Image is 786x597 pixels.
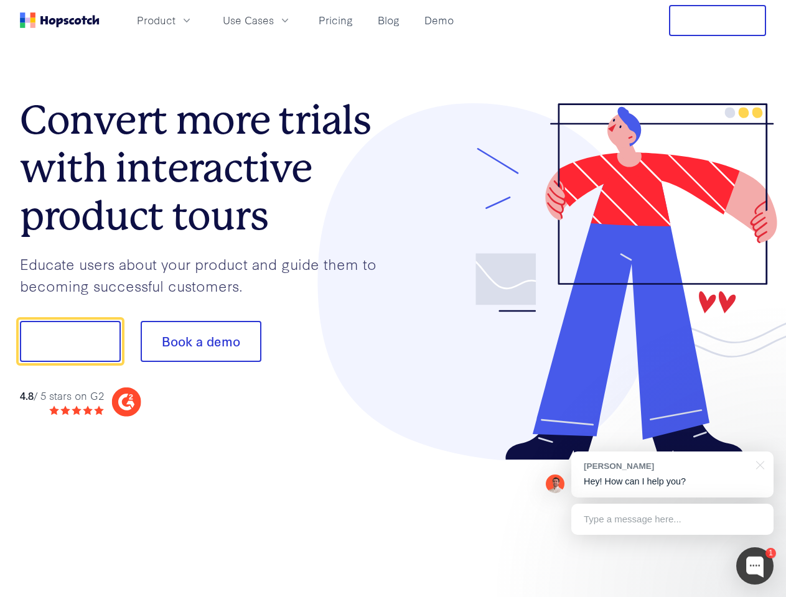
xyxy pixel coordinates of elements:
img: Mark Spera [546,474,564,493]
div: / 5 stars on G2 [20,388,104,404]
div: Type a message here... [571,504,774,535]
p: Hey! How can I help you? [584,475,761,488]
span: Use Cases [223,12,274,28]
a: Demo [419,10,459,30]
div: [PERSON_NAME] [584,460,749,472]
a: Blog [373,10,405,30]
button: Book a demo [141,321,261,362]
button: Free Trial [669,5,766,36]
a: Pricing [314,10,358,30]
button: Use Cases [215,10,299,30]
button: Product [129,10,200,30]
p: Educate users about your product and guide them to becoming successful customers. [20,253,393,296]
h1: Convert more trials with interactive product tours [20,96,393,239]
span: Product [137,12,175,28]
div: 1 [765,548,776,558]
strong: 4.8 [20,388,34,402]
button: Show me! [20,321,121,362]
a: Home [20,12,100,28]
